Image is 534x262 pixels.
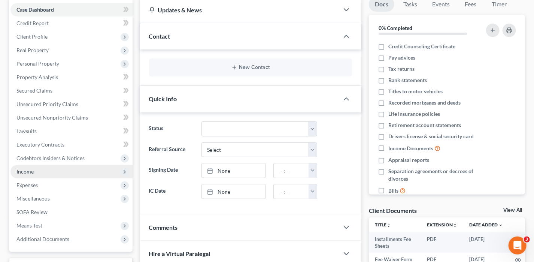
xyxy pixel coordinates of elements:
[149,6,330,14] div: Updates & News
[149,95,177,102] span: Quick Info
[388,110,440,118] span: Life insurance policies
[16,47,49,53] span: Real Property
[16,114,88,121] span: Unsecured Nonpriority Claims
[16,182,38,188] span: Expenses
[145,184,198,199] label: IC Date
[388,88,443,95] span: Titles to motor vehicles
[10,3,133,16] a: Case Dashboard
[16,60,59,67] span: Personal Property
[16,128,37,134] span: Lawsuits
[149,33,170,40] span: Contact
[202,184,266,199] a: None
[16,168,34,175] span: Income
[16,101,78,107] span: Unsecured Priority Claims
[10,138,133,151] a: Executory Contracts
[388,156,429,164] span: Appraisal reports
[386,223,391,228] i: unfold_more
[388,133,474,140] span: Drivers license & social security card
[149,250,210,257] span: Hire a Virtual Paralegal
[16,155,85,161] span: Codebtors Insiders & Notices
[145,163,198,178] label: Signing Date
[503,208,522,213] a: View All
[16,195,50,202] span: Miscellaneous
[388,145,433,152] span: Income Documents
[16,87,52,94] span: Secured Claims
[421,232,463,253] td: PDF
[274,184,309,199] input: -- : --
[453,223,457,228] i: unfold_more
[145,142,198,157] label: Referral Source
[10,124,133,138] a: Lawsuits
[274,163,309,178] input: -- : --
[388,168,480,183] span: Separation agreements or decrees of divorces
[369,207,417,214] div: Client Documents
[16,33,48,40] span: Client Profile
[10,97,133,111] a: Unsecured Priority Claims
[469,222,503,228] a: Date Added expand_more
[16,222,42,229] span: Means Test
[16,209,48,215] span: SOFA Review
[10,84,133,97] a: Secured Claims
[388,99,461,106] span: Recorded mortgages and deeds
[369,232,421,253] td: Installments Fee Sheets
[16,236,69,242] span: Additional Documents
[388,65,415,73] span: Tax returns
[10,205,133,219] a: SOFA Review
[375,222,391,228] a: Titleunfold_more
[524,237,530,243] span: 3
[388,187,398,195] span: Bills
[16,74,58,80] span: Property Analysis
[463,232,509,253] td: [DATE]
[427,222,457,228] a: Extensionunfold_more
[202,163,266,178] a: None
[149,224,178,231] span: Comments
[388,43,455,50] span: Credit Counseling Certificate
[10,70,133,84] a: Property Analysis
[145,121,198,136] label: Status
[10,111,133,124] a: Unsecured Nonpriority Claims
[388,121,461,129] span: Retirement account statements
[16,20,49,26] span: Credit Report
[155,64,347,70] button: New Contact
[16,6,54,13] span: Case Dashboard
[388,76,427,84] span: Bank statements
[388,54,415,61] span: Pay advices
[16,141,64,148] span: Executory Contracts
[509,237,527,255] iframe: Intercom live chat
[498,223,503,228] i: expand_more
[379,25,412,31] strong: 0% Completed
[10,16,133,30] a: Credit Report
